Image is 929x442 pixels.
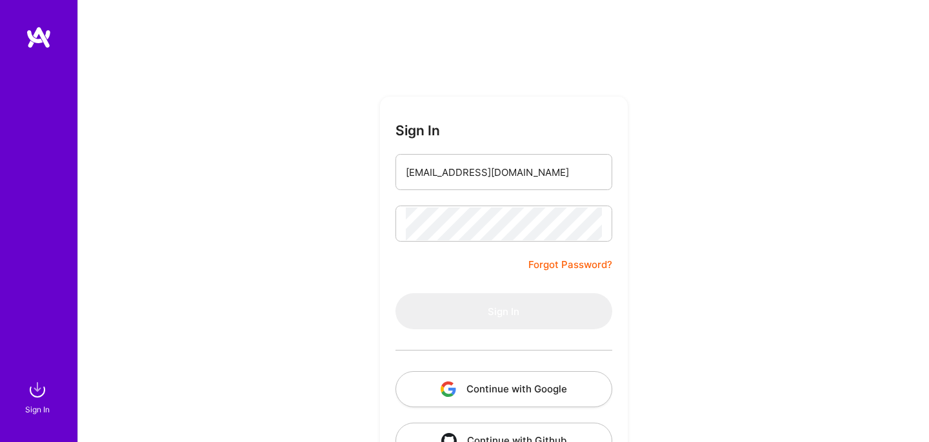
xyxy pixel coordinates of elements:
input: Email... [406,156,602,189]
img: logo [26,26,52,49]
img: sign in [25,377,50,403]
button: Sign In [395,293,612,329]
h3: Sign In [395,122,440,139]
div: Sign In [25,403,50,416]
img: icon [441,381,456,397]
a: Forgot Password? [528,257,612,273]
a: sign inSign In [27,377,50,416]
button: Continue with Google [395,371,612,407]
